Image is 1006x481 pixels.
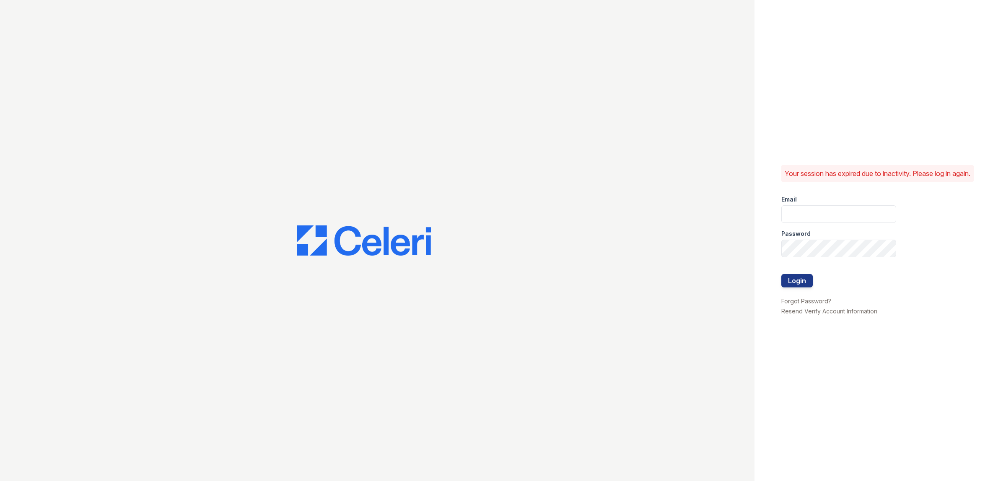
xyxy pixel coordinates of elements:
[781,297,831,305] a: Forgot Password?
[781,230,811,238] label: Password
[297,225,431,256] img: CE_Logo_Blue-a8612792a0a2168367f1c8372b55b34899dd931a85d93a1a3d3e32e68fde9ad4.png
[781,195,797,204] label: Email
[785,168,970,178] p: Your session has expired due to inactivity. Please log in again.
[781,308,877,315] a: Resend Verify Account Information
[781,274,813,287] button: Login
